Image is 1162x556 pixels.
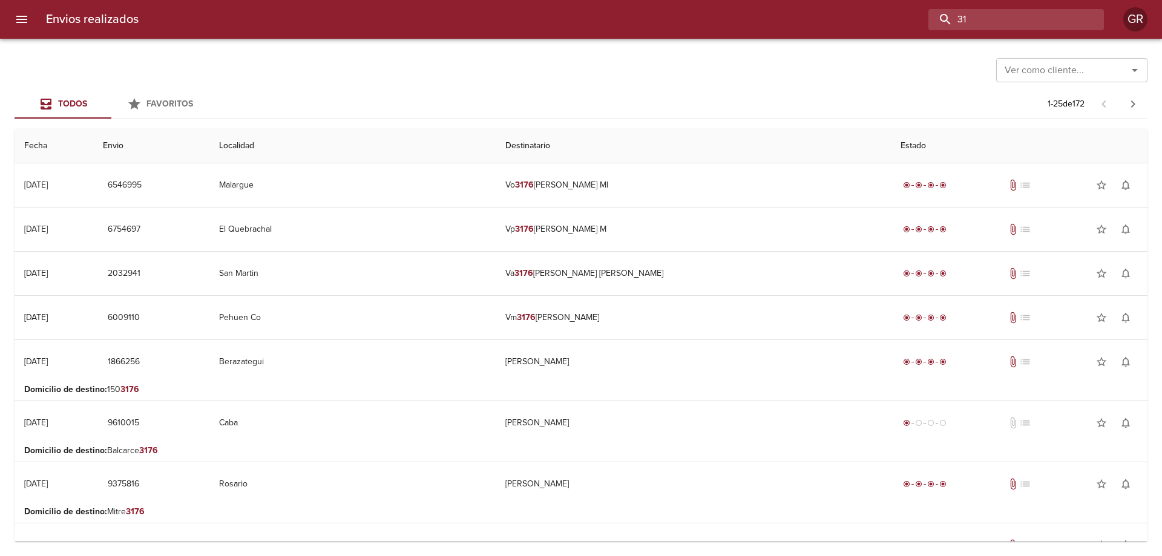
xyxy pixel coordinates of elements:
[146,99,193,109] span: Favoritos
[496,129,891,163] th: Destinatario
[1095,478,1108,490] span: star_border
[1007,478,1019,490] span: Tiene documentos adjuntos
[1089,261,1114,286] button: Agregar a favoritos
[1007,312,1019,324] span: Tiene documentos adjuntos
[1114,173,1138,197] button: Activar notificaciones
[58,99,87,109] span: Todos
[496,462,891,506] td: [PERSON_NAME]
[1007,267,1019,280] span: Tiene documentos adjuntos
[901,417,949,429] div: Generado
[901,223,949,235] div: Entregado
[1089,472,1114,496] button: Agregar a favoritos
[24,224,48,234] div: [DATE]
[915,480,922,488] span: radio_button_checked
[1089,97,1118,110] span: Pagina anterior
[1123,7,1147,31] div: GR
[939,182,947,189] span: radio_button_checked
[7,5,36,34] button: menu
[496,340,891,384] td: [PERSON_NAME]
[1089,173,1114,197] button: Agregar a favoritos
[903,419,910,427] span: radio_button_checked
[903,358,910,365] span: radio_button_checked
[1089,217,1114,241] button: Agregar a favoritos
[1019,223,1031,235] span: No tiene pedido asociado
[209,340,496,384] td: Berazategui
[1095,539,1108,551] span: star_border
[209,401,496,445] td: Caba
[126,506,145,517] em: 3176
[915,226,922,233] span: radio_button_checked
[103,218,145,241] button: 6754697
[103,351,145,373] button: 1866256
[103,473,144,495] button: 9375816
[1007,223,1019,235] span: Tiene documentos adjuntos
[108,310,140,325] span: 6009110
[1095,417,1108,429] span: star_border
[1120,539,1132,551] span: notifications_none
[496,252,891,295] td: Va [PERSON_NAME] [PERSON_NAME]
[1095,179,1108,191] span: star_border
[939,358,947,365] span: radio_button_checked
[1114,261,1138,286] button: Activar notificaciones
[93,129,209,163] th: Envio
[46,10,139,29] h6: Envios realizados
[209,252,496,295] td: San Martin
[1120,223,1132,235] span: notifications_none
[927,480,934,488] span: radio_button_checked
[209,129,496,163] th: Localidad
[1120,478,1132,490] span: notifications_none
[24,445,1138,457] p: Balcarce
[1095,223,1108,235] span: star_border
[108,222,140,237] span: 6754697
[901,478,949,490] div: Entregado
[939,270,947,277] span: radio_button_checked
[103,307,145,329] button: 6009110
[1019,179,1031,191] span: No tiene pedido asociado
[24,384,1138,396] p: 150
[1114,306,1138,330] button: Activar notificaciones
[24,479,48,489] div: [DATE]
[1048,98,1085,110] p: 1 - 25 de 172
[515,180,534,190] em: 3176
[915,419,922,427] span: radio_button_unchecked
[496,296,891,339] td: Vm [PERSON_NAME]
[15,90,208,119] div: Tabs Envios
[1120,179,1132,191] span: notifications_none
[1120,417,1132,429] span: notifications_none
[24,540,48,550] div: [DATE]
[496,163,891,207] td: Vo [PERSON_NAME] Ml
[927,182,934,189] span: radio_button_checked
[915,314,922,321] span: radio_button_checked
[496,208,891,251] td: Vp [PERSON_NAME] M
[1095,356,1108,368] span: star_border
[1007,179,1019,191] span: Tiene documentos adjuntos
[927,358,934,365] span: radio_button_checked
[24,268,48,278] div: [DATE]
[1007,417,1019,429] span: No tiene documentos adjuntos
[24,356,48,367] div: [DATE]
[24,312,48,322] div: [DATE]
[108,266,140,281] span: 2032941
[1089,350,1114,374] button: Agregar a favoritos
[1095,267,1108,280] span: star_border
[515,224,534,234] em: 3176
[939,314,947,321] span: radio_button_checked
[209,208,496,251] td: El Quebrachal
[103,412,144,434] button: 9610015
[1120,356,1132,368] span: notifications_none
[1095,312,1108,324] span: star_border
[209,462,496,506] td: Rosario
[927,226,934,233] span: radio_button_checked
[901,267,949,280] div: Entregado
[24,506,1138,518] p: Mitre
[1114,472,1138,496] button: Activar notificaciones
[517,312,536,322] em: 3176
[901,356,949,368] div: Entregado
[901,179,949,191] div: Entregado
[108,538,140,553] span: 9182539
[1089,306,1114,330] button: Agregar a favoritos
[903,270,910,277] span: radio_button_checked
[939,226,947,233] span: radio_button_checked
[24,384,107,394] b: Domicilio de destino :
[891,129,1147,163] th: Estado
